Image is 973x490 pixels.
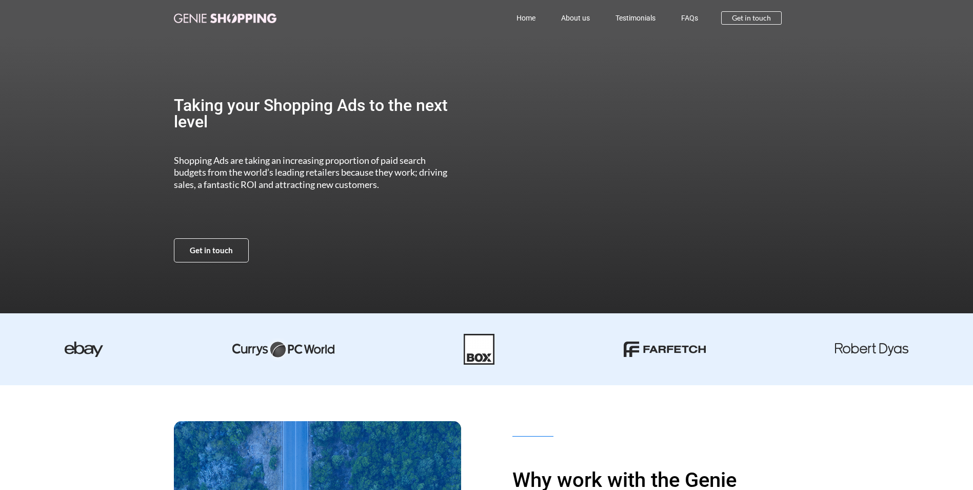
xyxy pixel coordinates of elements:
[174,13,276,23] img: genie-shopping-logo
[835,343,908,356] img: robert dyas
[174,155,447,190] span: Shopping Ads are taking an increasing proportion of paid search budgets from the world’s leading ...
[174,97,458,130] h2: Taking your Shopping Ads to the next level
[464,334,494,365] img: Box-01
[504,6,548,30] a: Home
[624,342,706,357] img: farfetch-01
[721,11,782,25] a: Get in touch
[548,6,603,30] a: About us
[190,247,233,254] span: Get in touch
[65,342,103,357] img: ebay-dark
[174,238,249,262] a: Get in touch
[732,14,771,22] span: Get in touch
[322,6,711,30] nav: Menu
[603,6,668,30] a: Testimonials
[668,6,711,30] a: FAQs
